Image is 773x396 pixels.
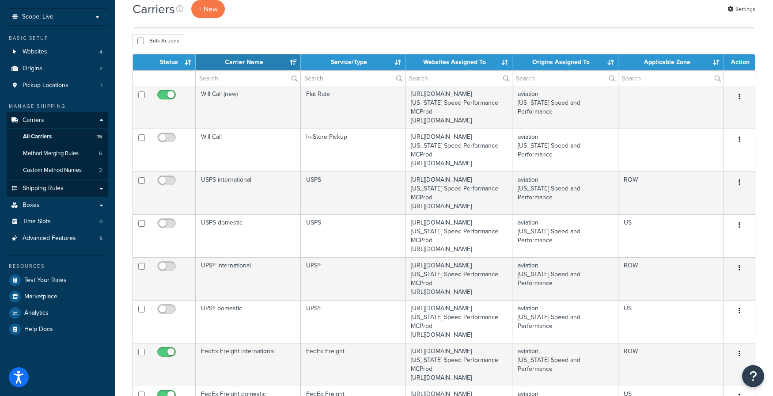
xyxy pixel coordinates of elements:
[196,214,301,257] td: USPS domestic
[7,263,108,270] div: Resources
[618,300,724,343] td: US
[7,213,108,230] li: Time Slots
[99,218,102,225] span: 0
[7,213,108,230] a: Time Slots 0
[7,129,108,145] li: All Carriers
[618,214,724,257] td: US
[7,112,108,129] a: Carriers
[7,112,108,179] li: Carriers
[724,54,755,70] th: Action
[99,48,102,56] span: 4
[23,235,76,242] span: Advanced Features
[23,133,52,141] span: All Carriers
[22,13,53,21] span: Scope: Live
[24,277,67,284] span: Test Your Rates
[7,44,108,60] a: Websites 4
[405,257,512,300] td: [URL][DOMAIN_NAME] [US_STATE] Speed Performance MCProd [URL][DOMAIN_NAME]
[7,44,108,60] li: Websites
[301,257,406,300] td: UPS®
[7,230,108,247] li: Advanced Features
[7,129,108,145] a: All Carriers 15
[7,305,108,321] a: Analytics
[7,197,108,213] a: Boxes
[618,343,724,386] td: ROW
[99,235,102,242] span: 9
[618,257,724,300] td: ROW
[405,171,512,214] td: [URL][DOMAIN_NAME] [US_STATE] Speed Performance MCProd [URL][DOMAIN_NAME]
[196,343,301,386] td: FedEx Freight international
[301,300,406,343] td: UPS®
[99,167,102,174] span: 3
[196,257,301,300] td: UPS® international
[23,150,79,157] span: Method Merging Rules
[7,272,108,288] a: Test Your Rates
[405,71,512,86] input: Search
[618,54,724,70] th: Applicable Zone: activate to sort column ascending
[24,293,57,301] span: Marketplace
[512,300,619,343] td: aviation [US_STATE] Speed and Performance
[512,86,619,129] td: aviation [US_STATE] Speed and Performance
[512,129,619,171] td: aviation [US_STATE] Speed and Performance
[133,34,184,47] button: Bulk Actions
[23,218,51,225] span: Time Slots
[742,365,764,387] button: Open Resource Center
[512,71,618,86] input: Search
[150,54,196,70] th: Status: activate to sort column ascending
[405,343,512,386] td: [URL][DOMAIN_NAME] [US_STATE] Speed Performance MCProd [URL][DOMAIN_NAME]
[23,82,68,89] span: Pickup Locations
[23,65,42,72] span: Origins
[512,257,619,300] td: aviation [US_STATE] Speed and Performance
[24,309,49,317] span: Analytics
[7,145,108,162] li: Method Merging Rules
[405,129,512,171] td: [URL][DOMAIN_NAME] [US_STATE] Speed Performance MCProd [URL][DOMAIN_NAME]
[7,230,108,247] a: Advanced Features 9
[23,167,82,174] span: Custom Method Names
[196,300,301,343] td: UPS® domestic
[196,71,300,86] input: Search
[99,150,102,157] span: 6
[23,185,64,192] span: Shipping Rules
[196,171,301,214] td: USPS international
[618,171,724,214] td: ROW
[301,71,405,86] input: Search
[301,343,406,386] td: FedEx Freight
[405,86,512,129] td: [URL][DOMAIN_NAME] [US_STATE] Speed Performance MCProd [URL][DOMAIN_NAME]
[133,0,175,18] h1: Carriers
[23,48,47,56] span: Websites
[101,82,102,89] span: 1
[301,86,406,129] td: Flat Rate
[7,77,108,94] a: Pickup Locations 1
[23,202,40,209] span: Boxes
[7,145,108,162] a: Method Merging Rules 6
[7,289,108,305] a: Marketplace
[728,3,755,15] a: Settings
[99,65,102,72] span: 2
[7,61,108,77] a: Origins 2
[7,34,108,42] div: Basic Setup
[7,162,108,179] a: Custom Method Names 3
[23,117,44,124] span: Carriers
[405,54,512,70] th: Websites Assigned To: activate to sort column ascending
[512,343,619,386] td: aviation [US_STATE] Speed and Performance
[405,300,512,343] td: [URL][DOMAIN_NAME] [US_STATE] Speed Performance MCProd [URL][DOMAIN_NAME]
[405,214,512,257] td: [URL][DOMAIN_NAME] [US_STATE] Speed Performance MCProd [URL][DOMAIN_NAME]
[7,103,108,110] div: Manage Shipping
[301,129,406,171] td: In-Store Pickup
[301,171,406,214] td: USPS
[7,61,108,77] li: Origins
[97,133,102,141] span: 15
[7,321,108,337] a: Help Docs
[7,180,108,197] a: Shipping Rules
[7,77,108,94] li: Pickup Locations
[512,214,619,257] td: aviation [US_STATE] Speed and Performance
[301,54,406,70] th: Service/Type: activate to sort column ascending
[301,214,406,257] td: USPS
[512,171,619,214] td: aviation [US_STATE] Speed and Performance
[196,86,301,129] td: Will Call (new)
